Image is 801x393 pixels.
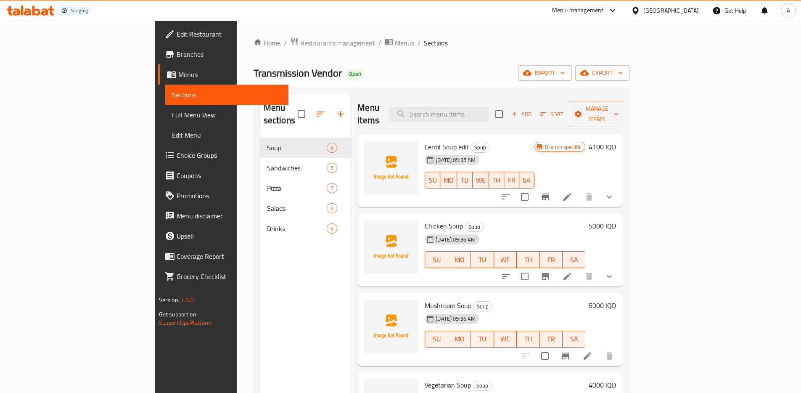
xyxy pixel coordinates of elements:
[432,236,479,244] span: [DATE] 09:36 AM
[424,38,448,48] span: Sections
[494,251,517,268] button: WE
[330,104,351,124] button: Add section
[563,331,585,348] button: SA
[327,183,337,193] div: items
[172,110,282,120] span: Full Menu View
[177,170,282,181] span: Coupons
[471,251,494,268] button: TU
[418,38,420,48] li: /
[327,225,337,233] span: 6
[385,37,414,48] a: Menus
[589,141,616,153] h6: 4100 IQD
[492,174,501,186] span: TH
[432,315,479,323] span: [DATE] 09:36 AM
[604,192,614,202] svg: Show Choices
[452,254,468,266] span: MO
[536,347,554,365] span: Select to update
[520,333,536,345] span: TH
[539,251,562,268] button: FR
[465,222,484,232] div: Soup
[552,5,604,16] div: Menu-management
[158,246,288,266] a: Coverage Report
[517,331,539,348] button: TH
[508,108,535,121] button: Add
[158,24,288,44] a: Edit Restaurant
[300,38,375,48] span: Restaurants management
[589,300,616,311] h6: 5000 IQD
[566,333,582,345] span: SA
[267,223,327,234] div: Drinks
[254,64,342,82] span: Transmission Vendor
[582,68,623,78] span: export
[158,145,288,165] a: Choice Groups
[178,69,282,80] span: Menus
[165,85,288,105] a: Sections
[643,6,699,15] div: [GEOGRAPHIC_DATA]
[267,183,327,193] span: Pizza
[327,144,337,152] span: 4
[452,333,468,345] span: MO
[425,141,469,153] span: Lentil Soup edit
[177,49,282,59] span: Branches
[71,7,88,14] div: Staging
[293,105,310,123] span: Select all sections
[519,172,534,189] button: SA
[172,90,282,100] span: Sections
[327,163,337,173] div: items
[497,333,513,345] span: WE
[158,64,288,85] a: Menus
[562,271,572,281] a: Edit menu item
[496,187,516,207] button: sort-choices
[448,251,471,268] button: MO
[177,271,282,281] span: Grocery Checklist
[579,187,599,207] button: delete
[599,187,619,207] button: show more
[345,70,365,77] span: Open
[165,105,288,125] a: Full Menu View
[177,251,282,261] span: Coverage Report
[378,38,381,48] li: /
[327,223,337,234] div: items
[510,109,533,119] span: Add
[425,331,448,348] button: SU
[489,172,504,189] button: TH
[432,156,479,164] span: [DATE] 09:35 AM
[473,381,492,390] span: Soup
[327,184,337,192] span: 7
[267,163,327,173] div: Sandwiches
[538,108,566,121] button: Sort
[172,130,282,140] span: Edit Menu
[476,174,486,186] span: WE
[535,187,555,207] button: Branch-specific-item
[604,271,614,281] svg: Show Choices
[563,251,585,268] button: SA
[465,222,484,232] span: Soup
[496,266,516,287] button: sort-choices
[327,203,337,213] div: items
[562,192,572,202] a: Edit menu item
[159,317,212,328] a: Support.OpsPlatform
[555,346,576,366] button: Branch-specific-item
[428,254,444,266] span: SU
[364,300,418,353] img: Mushroom Soup
[158,44,288,64] a: Branches
[260,134,351,242] nav: Menu sections
[364,141,418,195] img: Lentil Soup edit
[290,37,375,48] a: Restaurants management
[474,333,490,345] span: TU
[364,220,418,274] img: Chicken Soup
[159,309,198,320] span: Get support on:
[494,331,517,348] button: WE
[576,104,619,125] span: Manage items
[473,302,492,311] span: Soup
[357,101,379,127] h2: Menu items
[428,174,437,186] span: SU
[260,158,351,178] div: Sandwiches5
[158,206,288,226] a: Menu disclaimer
[440,172,457,189] button: MO
[254,37,630,48] nav: breadcrumb
[535,108,569,121] span: Sort items
[579,266,599,287] button: delete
